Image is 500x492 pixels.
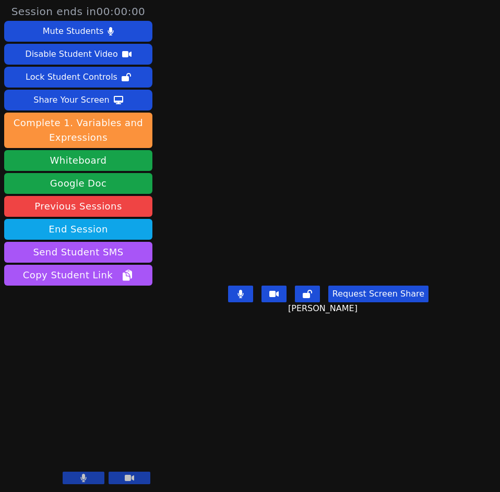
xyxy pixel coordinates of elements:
[328,286,428,302] button: Request Screen Share
[4,173,152,194] a: Google Doc
[4,150,152,171] button: Whiteboard
[4,242,152,263] button: Send Student SMS
[4,113,152,148] button: Complete 1. Variables and Expressions
[33,92,110,108] div: Share Your Screen
[4,196,152,217] a: Previous Sessions
[23,268,134,282] span: Copy Student Link
[4,21,152,42] button: Mute Students
[4,44,152,65] button: Disable Student Video
[4,265,152,286] button: Copy Student Link
[4,90,152,110] button: Share Your Screen
[4,67,152,88] button: Lock Student Controls
[11,4,146,19] span: Session ends in
[25,46,117,63] div: Disable Student Video
[288,302,360,315] span: [PERSON_NAME]
[97,5,146,18] time: 00:00:00
[43,23,103,40] div: Mute Students
[4,219,152,240] button: End Session
[26,69,117,85] div: Lock Student Controls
